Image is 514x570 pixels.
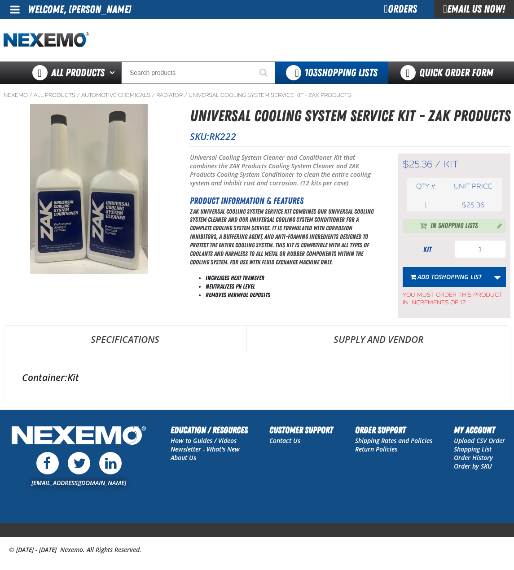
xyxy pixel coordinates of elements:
span: / [77,92,80,99]
button: Manage current product in the Shopping List [490,220,504,231]
a: Shopping List [454,445,492,453]
strong: 103 [304,66,317,79]
span: RK222 [209,130,236,143]
div: kit [403,245,452,254]
a: Home [4,32,89,48]
p: Universal Cooling System Cleaner and Conditioner Kit that combines the ZAK Products Cooling Syste... [190,153,376,188]
a: More Actions [489,267,506,287]
a: Return Policies [355,445,397,453]
p: SKU: [190,130,510,143]
button: Start Searching [253,61,275,84]
img: Nexemo logo [4,32,89,48]
h2: Customer Support [269,423,333,437]
a: Supply and Vendor [247,326,510,353]
a: Upload CSV Order [454,436,505,445]
li: Increases Heat Transfer [206,274,376,282]
p: ZAK Universal Cooling System Service Kit combines our Universal Cooling System Cleaner and our Un... [190,207,376,267]
a: Newsletter - What's New [171,445,240,453]
h2: Order Support [355,423,432,437]
a: Automotive Chemicals [81,92,150,99]
img: Universal Cooling System Service Kit - ZAK Products [30,104,148,274]
span: $25.36 [403,158,432,170]
a: Universal Cooling System Service Kit - ZAK Products [189,92,351,99]
label: Container: [22,371,67,384]
a: Nexemo [4,92,28,99]
a: Quick Order Form [388,61,510,84]
span: / [435,158,440,170]
span: kit [443,158,458,170]
li: Neutralizes pH Level [206,282,376,291]
a: Order History [454,453,493,462]
a: About Us [171,453,196,462]
td: $25.36 [445,199,502,211]
h2: My Account [454,423,505,437]
span: Shopping Lists [304,66,378,79]
button: Open All Products pages [106,61,121,84]
a: Specifications [4,326,246,353]
a: How to Guides / Videos [171,436,237,445]
span: 1 [424,201,427,209]
th: Qty # [407,178,445,195]
span: You must order this product in increments of 12 [403,287,506,307]
a: Contact Us [269,436,300,445]
span: In Shopping Lists [431,221,478,232]
th: Unit price [445,178,502,195]
h2: Education / Resources [171,423,248,437]
a: Radiator [156,92,183,99]
span: / [29,92,32,99]
li: Removes Harmful Deposits [206,291,376,299]
div: Kit [22,371,492,384]
span: / [184,92,187,99]
a: Order by SKU [454,462,492,470]
nav: Breadcrumbs [4,92,510,99]
a: Shipping Rates and Policies [355,436,432,445]
span: All Products [51,65,105,81]
input: Search [121,61,275,84]
a: [EMAIL_ADDRESS][DOMAIN_NAME] [31,478,126,487]
button: You have 103 Shopping Lists. Open to view details [275,61,388,84]
button: Add toShopping List [403,267,489,287]
span: Add to [417,272,482,281]
span: / [152,92,155,99]
h1: Universal Cooling System Service Kit - ZAK Products [190,104,510,128]
h2: Product Information & Features [190,194,376,207]
span: Shopping List [439,272,482,281]
img: Nexemo Logo [9,423,149,450]
a: All Products [34,92,75,99]
input: Product Quantity [454,240,506,258]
